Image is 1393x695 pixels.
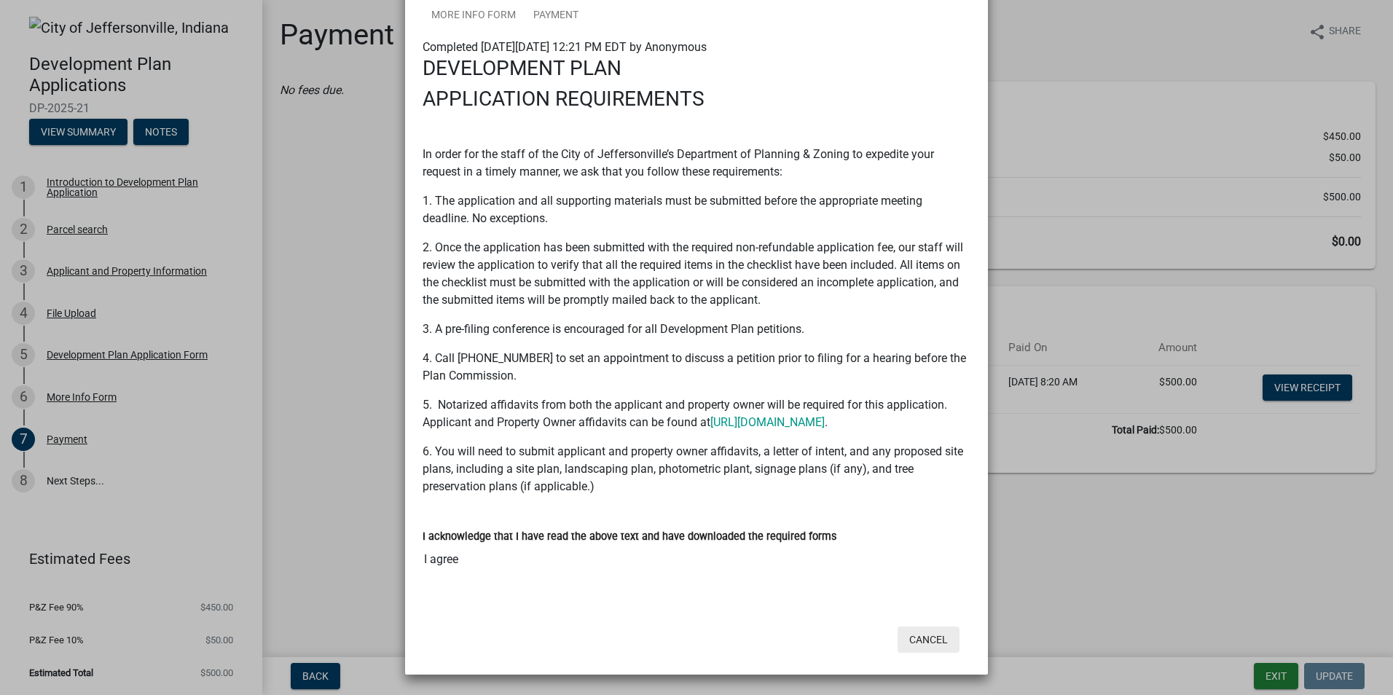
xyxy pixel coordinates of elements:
a: [URL][DOMAIN_NAME] [710,415,825,429]
p: 5. Notarized affidavits from both the applicant and property owner will be required for this appl... [423,396,970,431]
label: I acknowledge that I have read the above text and have downloaded the required forms [423,532,836,542]
p: 1. The application and all supporting materials must be submitted before the appropriate meeting ... [423,192,970,227]
p: 6. You will need to submit applicant and property owner affidavits, a letter of intent, and any p... [423,443,970,495]
p: In order for the staff of the City of Jeffersonville’s Department of Planning & Zoning to expedit... [423,146,970,181]
h3: DEVELOPMENT PLAN [423,56,970,81]
span: Completed [DATE][DATE] 12:21 PM EDT by Anonymous [423,40,707,54]
p: 4. Call [PHONE_NUMBER] to set an appointment to discuss a petition prior to filing for a hearing ... [423,350,970,385]
p: 2. Once the application has been submitted with the required non-refundable application fee, our ... [423,239,970,309]
p: 3. A pre-filing conference is encouraged for all Development Plan petitions. [423,321,970,338]
button: Cancel [898,627,960,653]
h3: APPLICATION REQUIREMENTS [423,87,970,111]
